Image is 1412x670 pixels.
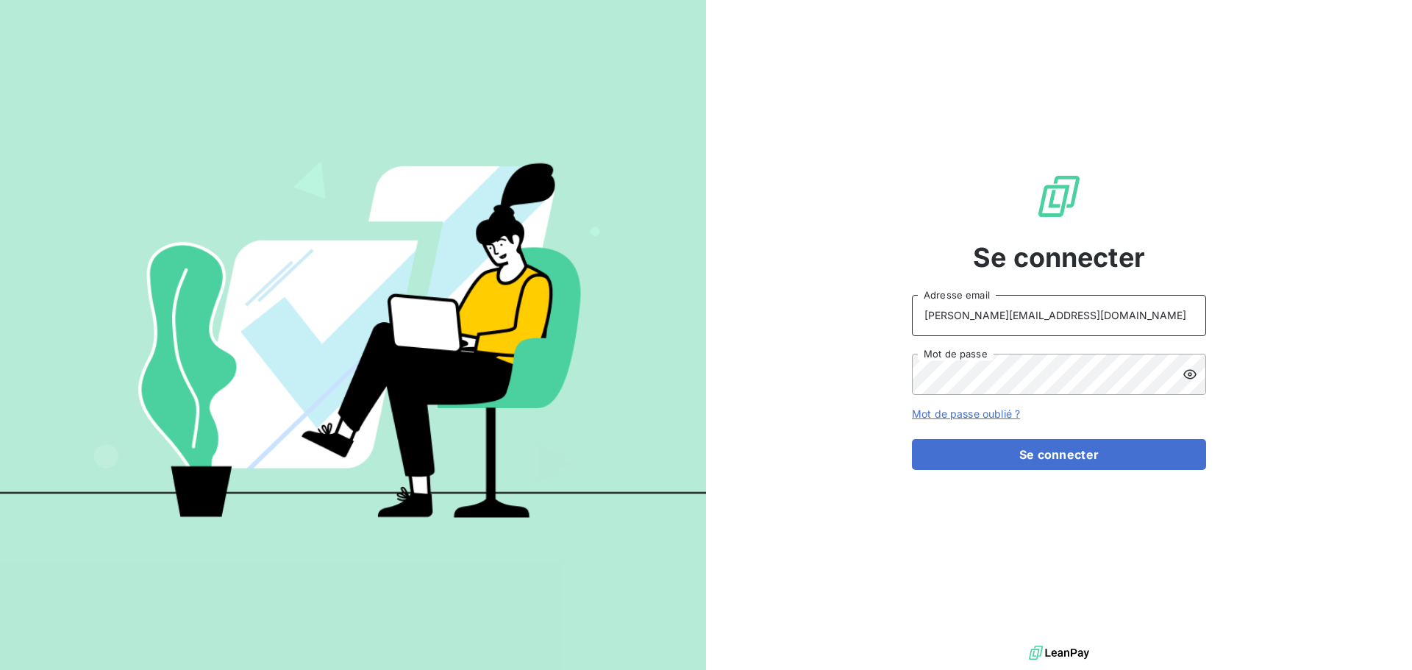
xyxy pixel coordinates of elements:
[973,238,1145,277] span: Se connecter
[1029,642,1089,664] img: logo
[1035,173,1083,220] img: Logo LeanPay
[912,295,1206,336] input: placeholder
[912,439,1206,470] button: Se connecter
[912,407,1020,420] a: Mot de passe oublié ?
